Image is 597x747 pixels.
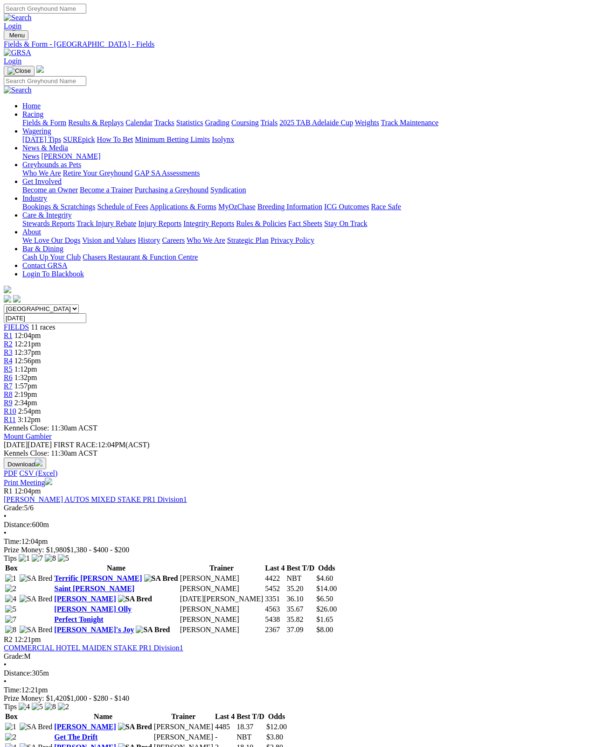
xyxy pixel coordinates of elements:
td: 4485 [215,722,235,732]
td: 5438 [264,615,285,624]
a: [PERSON_NAME] [54,723,116,731]
span: 1:32pm [14,373,37,381]
a: R7 [4,382,13,390]
a: Login [4,57,21,65]
a: R10 [4,407,16,415]
td: [PERSON_NAME] [180,615,264,624]
span: R4 [4,357,13,365]
th: Best T/D [236,712,265,721]
img: 2 [5,733,16,741]
span: R1 [4,487,13,495]
a: R1 [4,331,13,339]
a: Saint [PERSON_NAME] [54,585,134,592]
span: R9 [4,399,13,407]
img: facebook.svg [4,295,11,303]
a: R8 [4,390,13,398]
td: 4422 [264,574,285,583]
a: Who We Are [187,236,225,244]
td: 2367 [264,625,285,634]
a: [DATE] Tips [22,135,61,143]
img: 5 [32,703,43,711]
img: Search [4,86,32,94]
td: 36.10 [286,594,315,604]
a: Fact Sheets [288,219,322,227]
a: We Love Our Dogs [22,236,80,244]
img: SA Bred [144,574,178,583]
a: Become an Owner [22,186,78,194]
span: 12:21pm [14,635,41,643]
span: R2 [4,635,13,643]
a: SUREpick [63,135,95,143]
th: Odds [316,564,337,573]
img: 4 [19,703,30,711]
a: Bar & Dining [22,245,63,253]
a: ICG Outcomes [324,203,369,211]
img: download.svg [35,459,42,466]
a: R3 [4,348,13,356]
input: Search [4,76,86,86]
th: Best T/D [286,564,315,573]
a: News [22,152,39,160]
img: 4 [5,595,16,603]
span: FIRST RACE: [54,441,97,449]
span: R5 [4,365,13,373]
span: • [4,677,7,685]
a: About [22,228,41,236]
img: printer.svg [45,478,52,485]
a: FIELDS [4,323,29,331]
span: $1,000 - $280 - $140 [67,694,130,702]
span: R2 [4,340,13,348]
td: NBT [286,574,315,583]
a: Track Injury Rebate [76,219,136,227]
a: Who We Are [22,169,61,177]
a: Retire Your Greyhound [63,169,133,177]
span: [DATE] [4,441,28,449]
span: 1:57pm [14,382,37,390]
span: 12:37pm [14,348,41,356]
a: Fields & Form - [GEOGRAPHIC_DATA] - Fields [4,40,593,49]
a: Login To Blackbook [22,270,84,278]
td: 5452 [264,584,285,593]
img: SA Bred [20,574,53,583]
img: Close [7,67,31,75]
img: SA Bred [20,595,53,603]
a: Syndication [210,186,246,194]
a: Stay On Track [324,219,367,227]
a: Race Safe [371,203,401,211]
a: Tracks [154,119,174,127]
a: How To Bet [97,135,133,143]
img: twitter.svg [13,295,21,303]
a: Purchasing a Greyhound [135,186,208,194]
div: News & Media [22,152,593,161]
td: [PERSON_NAME] [180,574,264,583]
td: 3351 [264,594,285,604]
span: 12:04pm [14,487,41,495]
div: Prize Money: $1,980 [4,546,593,554]
td: [PERSON_NAME] [180,584,264,593]
div: Industry [22,203,593,211]
div: Download [4,469,593,478]
img: logo-grsa-white.png [4,286,11,293]
a: MyOzChase [218,203,256,211]
td: 37.09 [286,625,315,634]
span: Grade: [4,652,24,660]
a: Mount Gambier [4,432,52,440]
a: Rules & Policies [236,219,286,227]
td: [PERSON_NAME] [180,625,264,634]
div: Get Involved [22,186,593,194]
th: Odds [266,712,287,721]
span: 2:54pm [18,407,41,415]
a: Results & Replays [68,119,124,127]
img: Search [4,14,32,22]
img: 2 [58,703,69,711]
a: Isolynx [212,135,234,143]
span: 11 races [31,323,55,331]
a: Vision and Values [82,236,136,244]
div: 5/6 [4,504,593,512]
span: Box [5,712,18,720]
